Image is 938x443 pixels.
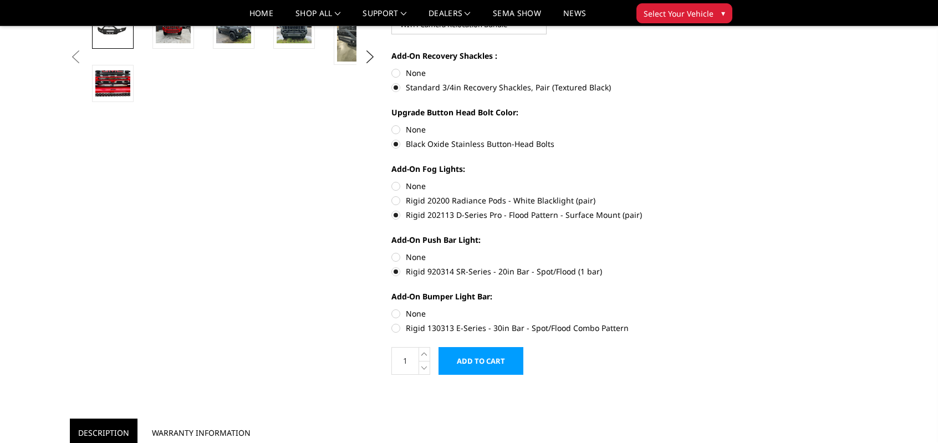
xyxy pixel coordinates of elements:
label: Rigid 920314 SR-Series - 20in Bar - Spot/Flood (1 bar) [391,266,697,277]
label: Rigid 130313 E-Series - 30in Bar - Spot/Flood Combo Pattern [391,322,697,334]
label: Rigid 202113 D-Series Pro - Flood Pattern - Surface Mount (pair) [391,209,697,221]
a: Dealers [429,9,471,26]
label: None [391,124,697,135]
button: Select Your Vehicle [636,3,732,23]
a: shop all [295,9,340,26]
a: SEMA Show [493,9,541,26]
label: None [391,67,697,79]
img: 2024-2025 GMC 2500-3500 - Freedom Series - Sport Front Bumper (non-winch) [156,17,191,43]
button: Next [362,49,379,65]
label: Add-On Bumper Light Bar: [391,291,697,302]
img: 2024-2025 GMC 2500-3500 - Freedom Series - Sport Front Bumper (non-winch) [216,17,251,43]
img: 2024-2025 GMC 2500-3500 - Freedom Series - Sport Front Bumper (non-winch) [95,22,130,38]
a: Home [249,9,273,26]
input: Add to Cart [439,347,523,375]
label: Upgrade Button Head Bolt Color: [391,106,697,118]
label: Add-On Recovery Shackles : [391,50,697,62]
span: ▾ [721,7,725,19]
iframe: Chat Widget [883,390,938,443]
label: None [391,180,697,192]
img: 2024-2025 GMC 2500-3500 - Freedom Series - Sport Front Bumper (non-winch) [337,15,372,62]
button: Previous [67,49,84,65]
label: Add-On Push Bar Light: [391,234,697,246]
a: News [563,9,586,26]
label: Rigid 20200 Radiance Pods - White Blacklight (pair) [391,195,697,206]
img: 2024-2025 GMC 2500-3500 - Freedom Series - Sport Front Bumper (non-winch) [95,70,130,96]
label: Add-On Fog Lights: [391,163,697,175]
label: Standard 3/4in Recovery Shackles, Pair (Textured Black) [391,82,697,93]
a: Support [363,9,406,26]
label: None [391,308,697,319]
label: Black Oxide Stainless Button-Head Bolts [391,138,697,150]
img: 2024-2025 GMC 2500-3500 - Freedom Series - Sport Front Bumper (non-winch) [277,17,312,43]
span: Select Your Vehicle [644,8,713,19]
label: None [391,251,697,263]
